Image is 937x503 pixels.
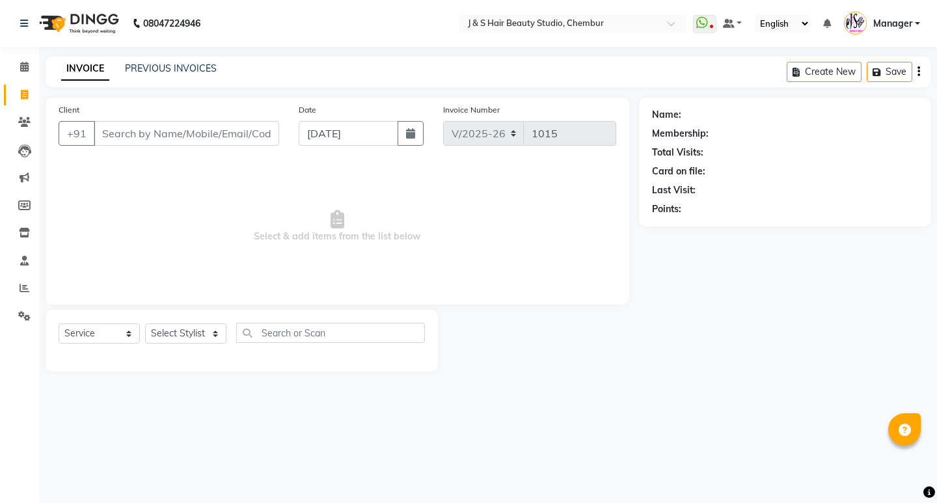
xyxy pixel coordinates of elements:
a: INVOICE [61,57,109,81]
div: Total Visits: [652,146,703,159]
div: Last Visit: [652,184,696,197]
img: Manager [844,12,867,34]
span: Manager [873,17,912,31]
input: Search by Name/Mobile/Email/Code [94,121,279,146]
button: +91 [59,121,95,146]
div: Points: [652,202,681,216]
a: PREVIOUS INVOICES [125,62,217,74]
div: Membership: [652,127,709,141]
label: Client [59,104,79,116]
span: Select & add items from the list below [59,161,616,292]
input: Search or Scan [236,323,425,343]
label: Invoice Number [443,104,500,116]
img: logo [33,5,122,42]
button: Save [867,62,912,82]
div: Name: [652,108,681,122]
button: Create New [787,62,862,82]
div: Card on file: [652,165,705,178]
b: 08047224946 [143,5,200,42]
label: Date [299,104,316,116]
